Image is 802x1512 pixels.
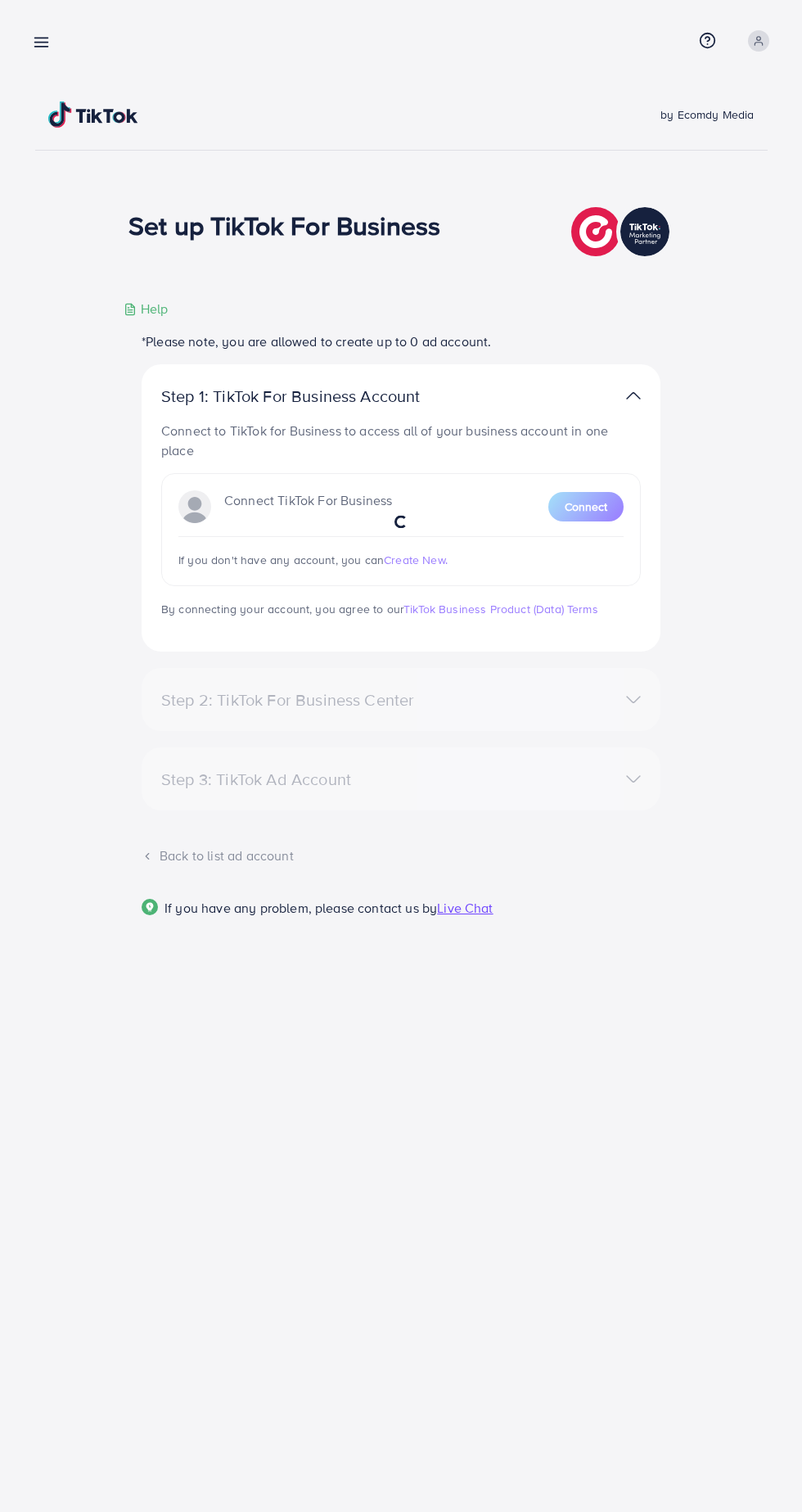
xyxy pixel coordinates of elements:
span: by Ecomdy Media [660,106,754,123]
span: Live Chat [437,899,493,917]
img: TikTok [48,102,138,128]
span: If you have any problem, please contact us by [164,899,437,917]
img: TikTok partner [626,384,641,408]
p: *Please note, you are allowed to create up to 0 ad account. [142,332,660,351]
img: TikTok partner [571,203,674,260]
p: Step 1: TikTok For Business Account [161,386,472,406]
div: Back to list ad account [142,846,660,865]
img: Popup guide [142,899,158,915]
h1: Set up TikTok For Business [128,210,440,241]
div: Help [124,300,169,318]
